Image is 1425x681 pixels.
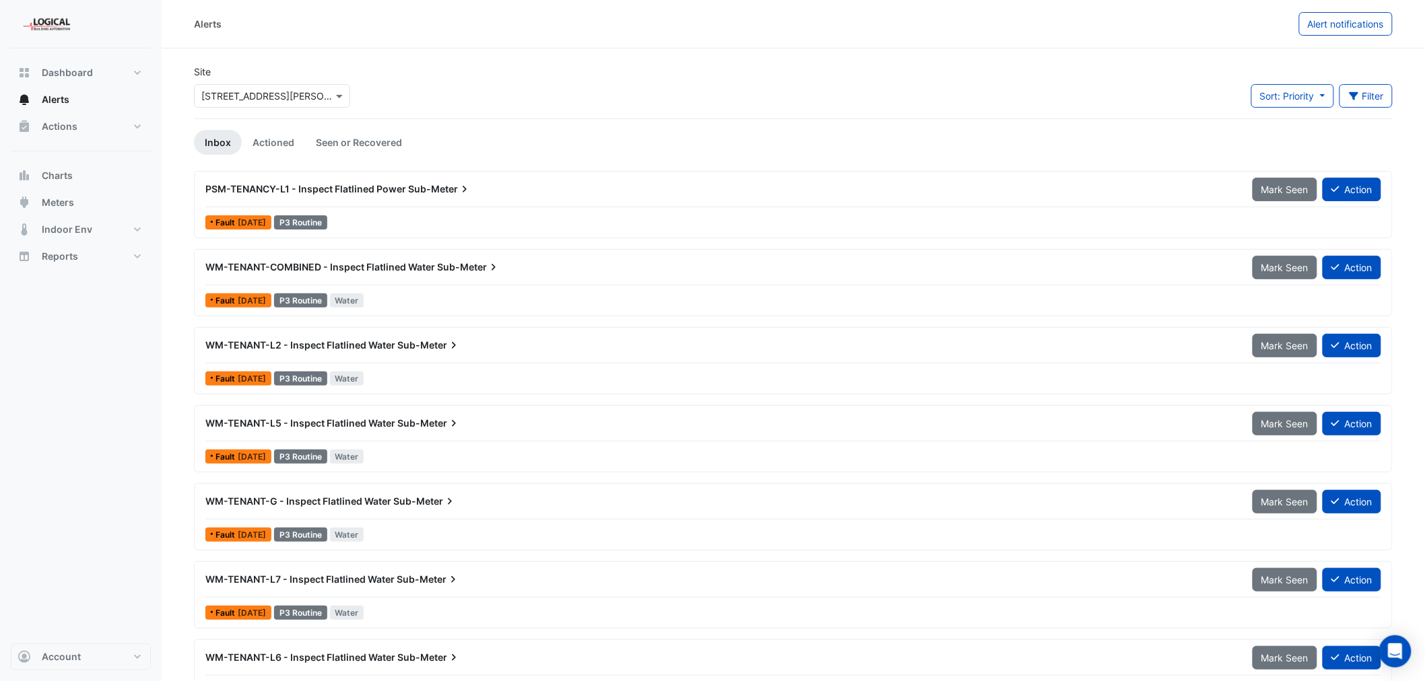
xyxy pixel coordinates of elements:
[305,130,413,155] a: Seen or Recovered
[42,196,74,209] span: Meters
[11,86,151,113] button: Alerts
[18,169,31,182] app-icon: Charts
[1323,256,1381,279] button: Action
[1260,90,1315,102] span: Sort: Priority
[1308,18,1384,30] span: Alert notifications
[216,375,238,383] span: Fault
[1323,646,1381,670] button: Action
[1261,652,1308,664] span: Mark Seen
[238,452,266,462] span: Wed 03-Sep-2025 11:30 AEST
[1253,646,1317,670] button: Mark Seen
[238,608,266,618] span: Wed 03-Sep-2025 11:30 AEST
[408,182,471,196] span: Sub-Meter
[1253,568,1317,592] button: Mark Seen
[205,417,395,429] span: WM-TENANT-L5 - Inspect Flatlined Water
[1339,84,1393,108] button: Filter
[397,651,461,664] span: Sub-Meter
[397,338,461,352] span: Sub-Meter
[397,573,460,586] span: Sub-Meter
[42,66,93,79] span: Dashboard
[274,215,327,229] div: P3 Routine
[1253,178,1317,201] button: Mark Seen
[437,260,500,274] span: Sub-Meter
[216,297,238,305] span: Fault
[194,65,211,79] label: Site
[1299,12,1393,36] button: Alert notifications
[18,93,31,106] app-icon: Alerts
[274,528,327,542] div: P3 Routine
[205,261,435,273] span: WM-TENANT-COMBINED - Inspect Flatlined Water
[205,651,395,663] span: WM-TENANT-L6 - Inspect Flatlined Water
[1323,490,1381,513] button: Action
[1261,262,1308,273] span: Mark Seen
[205,339,395,351] span: WM-TENANT-L2 - Inspect Flatlined Water
[11,162,151,189] button: Charts
[42,169,73,182] span: Charts
[274,450,327,464] div: P3 Routine
[274,606,327,620] div: P3 Routine
[330,371,364,386] span: Water
[1261,184,1308,195] span: Mark Seen
[11,113,151,140] button: Actions
[1253,256,1317,279] button: Mark Seen
[1253,412,1317,435] button: Mark Seen
[18,120,31,133] app-icon: Actions
[1323,334,1381,357] button: Action
[242,130,305,155] a: Actioned
[216,219,238,227] span: Fault
[1379,635,1412,668] div: Open Intercom Messenger
[216,453,238,461] span: Fault
[238,373,266,384] span: Wed 03-Sep-2025 11:30 AEST
[18,250,31,263] app-icon: Reports
[194,17,222,31] div: Alerts
[42,93,69,106] span: Alerts
[18,223,31,236] app-icon: Indoor Env
[11,243,151,270] button: Reports
[274,371,327,386] div: P3 Routine
[42,120,77,133] span: Actions
[238,530,266,540] span: Wed 03-Sep-2025 11:30 AEST
[330,528,364,542] span: Water
[1261,418,1308,429] span: Mark Seen
[393,495,457,508] span: Sub-Meter
[11,643,151,670] button: Account
[205,495,391,507] span: WM-TENANT-G - Inspect Flatlined Water
[274,293,327,308] div: P3 Routine
[11,59,151,86] button: Dashboard
[216,531,238,539] span: Fault
[1261,574,1308,585] span: Mark Seen
[238,295,266,306] span: Wed 03-Sep-2025 11:30 AEST
[11,189,151,216] button: Meters
[238,217,266,227] span: Thu 04-Sep-2025 16:45 AEST
[1323,178,1381,201] button: Action
[18,66,31,79] app-icon: Dashboard
[194,130,242,155] a: Inbox
[397,417,461,430] span: Sub-Meter
[1253,490,1317,513] button: Mark Seen
[205,573,395,585] span: WM-TENANT-L7 - Inspect Flatlined Water
[18,196,31,209] app-icon: Meters
[1323,568,1381,592] button: Action
[42,223,92,236] span: Indoor Env
[1251,84,1334,108] button: Sort: Priority
[1253,334,1317,357] button: Mark Seen
[11,216,151,243] button: Indoor Env
[16,11,77,38] img: Company Logo
[205,183,406,194] span: PSM-TENANCY-L1 - Inspect Flatlined Power
[330,606,364,620] span: Water
[1323,412,1381,435] button: Action
[1261,496,1308,507] span: Mark Seen
[1261,340,1308,351] span: Mark Seen
[42,650,81,664] span: Account
[42,250,78,263] span: Reports
[330,450,364,464] span: Water
[330,293,364,308] span: Water
[216,609,238,617] span: Fault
